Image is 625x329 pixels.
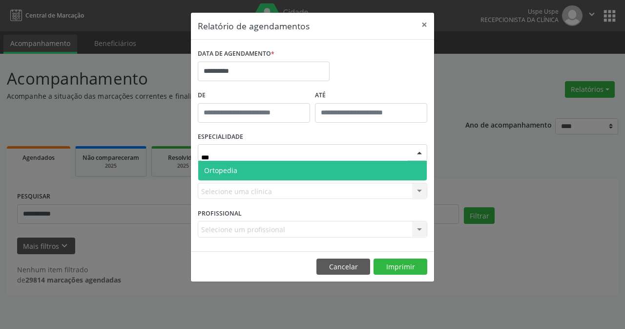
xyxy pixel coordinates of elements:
label: DATA DE AGENDAMENTO [198,46,274,62]
button: Close [415,13,434,37]
span: Ortopedia [204,166,237,175]
label: ESPECIALIDADE [198,130,243,145]
label: PROFISSIONAL [198,206,242,221]
label: ATÉ [315,88,427,103]
h5: Relatório de agendamentos [198,20,310,32]
button: Imprimir [374,259,427,275]
button: Cancelar [316,259,370,275]
label: De [198,88,310,103]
